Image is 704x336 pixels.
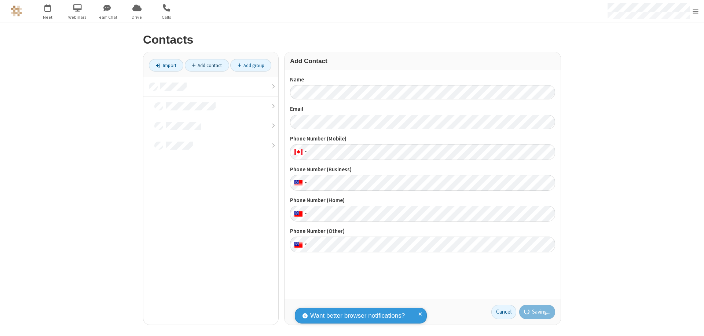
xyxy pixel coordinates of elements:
[123,14,151,21] span: Drive
[491,305,516,319] a: Cancel
[11,6,22,17] img: QA Selenium DO NOT DELETE OR CHANGE
[93,14,121,21] span: Team Chat
[290,165,555,174] label: Phone Number (Business)
[290,76,555,84] label: Name
[290,196,555,205] label: Phone Number (Home)
[290,206,309,222] div: United States: + 1
[64,14,91,21] span: Webinars
[143,33,561,46] h2: Contacts
[230,59,271,72] a: Add group
[153,14,180,21] span: Calls
[185,59,229,72] a: Add contact
[290,58,555,65] h3: Add Contact
[686,317,698,331] iframe: Chat
[149,59,183,72] a: Import
[290,237,309,252] div: United States: + 1
[290,144,309,160] div: Canada: + 1
[519,305,555,319] button: Saving...
[290,105,555,113] label: Email
[310,311,405,321] span: Want better browser notifications?
[290,135,555,143] label: Phone Number (Mobile)
[290,175,309,191] div: United States: + 1
[34,14,62,21] span: Meet
[532,308,550,316] span: Saving...
[290,227,555,235] label: Phone Number (Other)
